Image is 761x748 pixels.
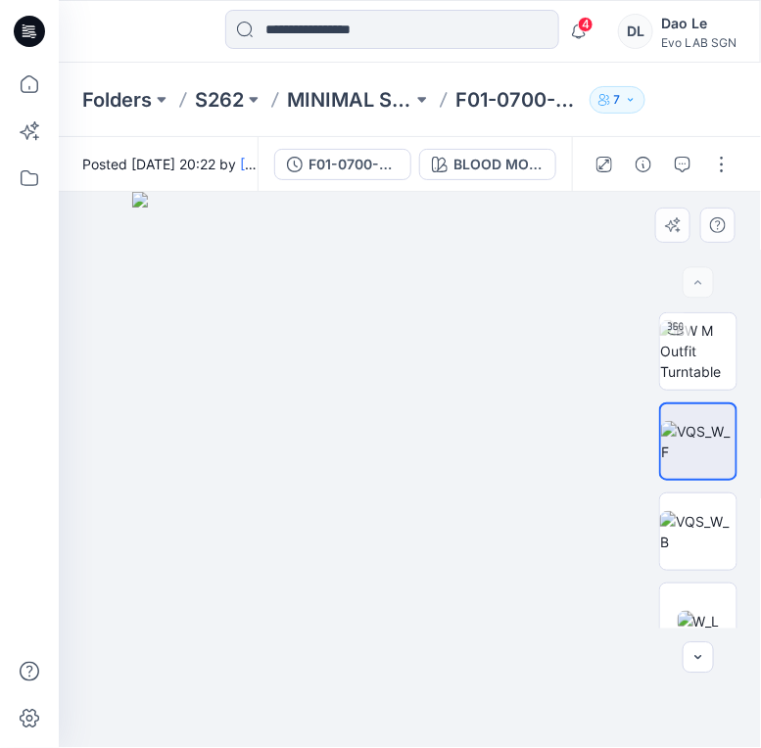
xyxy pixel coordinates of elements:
button: F01-0700-BELLA-HIGHRISE [274,149,411,180]
a: [PERSON_NAME] [240,156,351,172]
button: BLOOD MOON RED [419,149,556,180]
img: BW M Outfit Turntable [660,320,737,382]
img: VQS_W_F [661,421,736,462]
img: eyJhbGciOiJIUzI1NiIsImtpZCI6IjAiLCJzbHQiOiJzZXMiLCJ0eXAiOiJKV1QifQ.eyJkYXRhIjp7InR5cGUiOiJzdG9yYW... [132,192,689,748]
a: S262 [195,86,244,114]
div: Evo LAB SGN [661,35,737,50]
p: F01-0700-BELLA-HIGHRISE-MNMS [455,86,581,114]
button: 7 [590,86,645,114]
div: DL [618,14,653,49]
p: 7 [614,89,621,111]
button: Details [628,149,659,180]
div: F01-0700-BELLA-HIGHRISE [309,154,399,175]
span: Posted [DATE] 20:22 by [82,154,258,174]
a: Folders [82,86,152,114]
div: BLOOD MOON RED [453,154,544,175]
a: MINIMAL STRETCH [287,86,412,114]
div: Dao Le [661,12,737,35]
span: 4 [578,17,594,32]
img: VQS_W_B [660,511,737,552]
img: W_L [678,611,720,631]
